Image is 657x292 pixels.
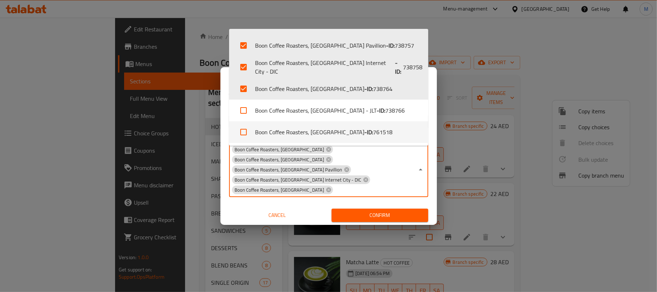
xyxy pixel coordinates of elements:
[385,106,405,115] span: 738766
[232,156,327,163] span: Boon Coffee Roasters, [GEOGRAPHIC_DATA]
[229,35,428,56] li: Boon Coffee Roasters, [GEOGRAPHIC_DATA] Pavillion
[395,58,403,76] b: - ID:
[395,41,414,50] span: 738757
[364,128,373,136] b: - ID:
[232,155,333,164] div: Boon Coffee Roasters, [GEOGRAPHIC_DATA]
[232,165,351,174] div: Boon Coffee Roasters, [GEOGRAPHIC_DATA] Pavillion
[232,146,327,153] span: Boon Coffee Roasters, [GEOGRAPHIC_DATA]
[229,209,326,222] button: Cancel
[332,209,428,222] button: Confirm
[373,84,393,93] span: 738764
[229,78,428,100] li: Boon Coffee Roasters, [GEOGRAPHIC_DATA]
[232,145,333,154] div: Boon Coffee Roasters, [GEOGRAPHIC_DATA]
[403,63,422,71] span: 738758
[232,166,345,173] span: Boon Coffee Roasters, [GEOGRAPHIC_DATA] Pavillion
[364,84,373,93] b: - ID:
[229,56,428,78] li: Boon Coffee Roasters, [GEOGRAPHIC_DATA] Internet City - DIC
[232,187,327,193] span: Boon Coffee Roasters, [GEOGRAPHIC_DATA]
[232,211,323,220] span: Cancel
[416,165,426,175] button: Close
[337,211,422,220] span: Confirm
[232,186,333,194] div: Boon Coffee Roasters, [GEOGRAPHIC_DATA]
[377,106,385,115] b: - ID:
[386,41,395,50] b: - ID:
[232,176,364,183] span: Boon Coffee Roasters, [GEOGRAPHIC_DATA] Internet City - DIC
[229,100,428,121] li: Boon Coffee Roasters, [GEOGRAPHIC_DATA] - JLT
[232,175,370,184] div: Boon Coffee Roasters, [GEOGRAPHIC_DATA] Internet City - DIC
[373,128,393,136] span: 761518
[229,121,428,143] li: Boon Coffee Roasters, [GEOGRAPHIC_DATA]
